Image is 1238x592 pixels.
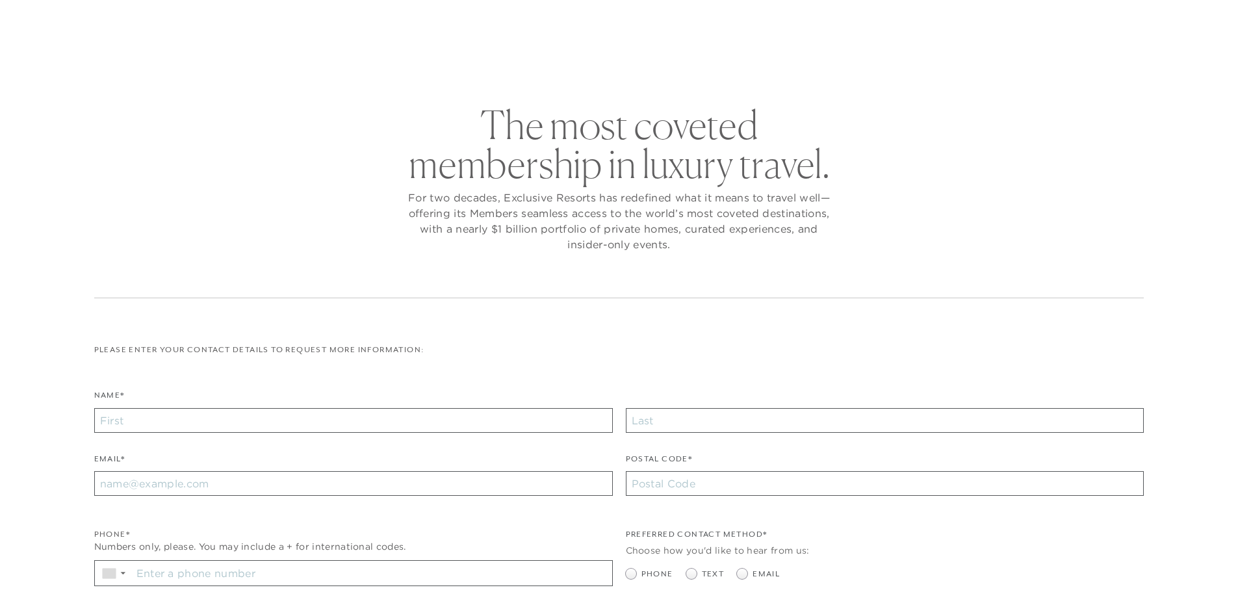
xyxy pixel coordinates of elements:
[94,344,1144,356] p: Please enter your contact details to request more information:
[94,389,125,408] label: Name*
[405,105,834,183] h2: The most coveted membership in luxury travel.
[94,471,613,496] input: name@example.com
[1088,14,1152,26] a: Member Login
[52,14,109,26] a: Get Started
[626,453,693,472] label: Postal Code*
[95,561,132,586] div: Country Code Selector
[405,190,834,252] p: For two decades, Exclusive Resorts has redefined what it means to travel well—offering its Member...
[626,544,1144,558] div: Choose how you'd like to hear from us:
[702,568,725,580] span: Text
[753,568,780,580] span: Email
[689,42,768,79] a: Community
[132,561,612,586] input: Enter a phone number
[94,528,613,541] div: Phone*
[470,42,569,79] a: The Collection
[626,528,767,547] legend: Preferred Contact Method*
[119,569,127,577] span: ▼
[94,453,125,472] label: Email*
[626,471,1144,496] input: Postal Code
[641,568,673,580] span: Phone
[589,42,669,79] a: Membership
[94,408,613,433] input: First
[94,540,613,554] div: Numbers only, please. You may include a + for international codes.
[626,408,1144,433] input: Last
